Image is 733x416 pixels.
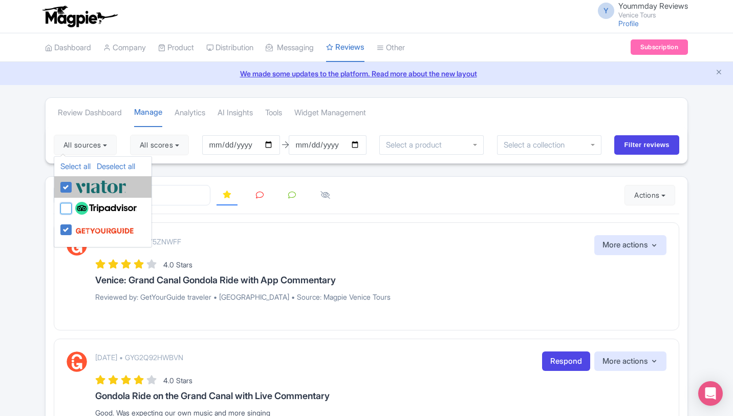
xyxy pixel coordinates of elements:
a: Dashboard [45,34,91,62]
button: Actions [624,185,675,205]
span: 4.0 Stars [163,260,192,269]
input: Filter reviews [614,135,679,155]
a: Profile [618,19,639,28]
a: Other [377,34,405,62]
div: Open Intercom Messenger [698,381,723,406]
a: Respond [542,351,590,371]
a: Y Yoummday Reviews Venice Tours [592,2,688,18]
button: More actions [594,235,666,255]
h3: Gondola Ride on the Grand Canal with Live Commentary [95,391,666,401]
ul: All sources [54,156,152,247]
img: tripadvisor_background-ebb97188f8c6c657a79ad20e0caa6051.svg [75,202,137,215]
a: Tools [265,99,282,127]
a: Distribution [206,34,253,62]
a: AI Insights [218,99,253,127]
a: Analytics [175,99,205,127]
a: Reviews [326,33,364,63]
small: Venice Tours [618,12,688,18]
a: Product [158,34,194,62]
a: Subscription [631,39,688,55]
a: Widget Management [294,99,366,127]
img: viator-e2bf771eb72f7a6029a5edfbb081213a.svg [75,178,126,195]
input: Select a product [386,140,447,150]
img: GetYourGuide Logo [67,351,87,372]
img: logo-ab69f6fb50320c5b225c76a69d11143b.png [40,5,119,28]
a: Manage [134,98,162,128]
button: More actions [594,351,666,371]
a: Company [103,34,146,62]
span: Y [598,3,614,19]
button: All scores [130,135,189,155]
button: All sources [54,135,117,155]
img: get_your_guide-5a6366678479520ec94e3f9d2b9f304b.svg [75,221,134,240]
a: Review Dashboard [58,99,122,127]
a: Messaging [266,34,314,62]
h3: Venice: Grand Canal Gondola Ride with App Commentary [95,275,666,285]
a: Select all [60,161,91,171]
p: [DATE] • GYG2Q92HWBVN [95,352,183,363]
button: Close announcement [715,67,723,79]
a: We made some updates to the platform. Read more about the new layout [6,68,727,79]
p: Reviewed by: GetYourGuide traveler • [GEOGRAPHIC_DATA] • Source: Magpie Venice Tours [95,292,666,302]
span: Yoummday Reviews [618,1,688,11]
input: Select a collection [504,140,572,150]
a: Deselect all [97,161,135,171]
span: 4.0 Stars [163,376,192,385]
